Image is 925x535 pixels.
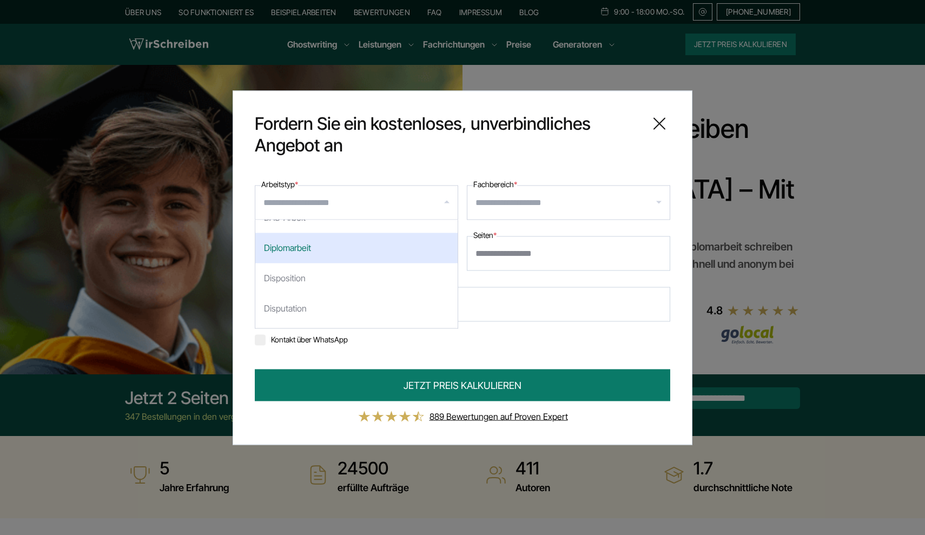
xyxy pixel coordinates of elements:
[430,411,568,421] a: 889 Bewertungen auf Proven Expert
[255,263,458,293] div: Disposition
[255,334,348,344] label: Kontakt über WhatsApp
[261,177,298,190] label: Arbeitstyp
[404,378,521,392] span: JETZT PREIS KALKULIEREN
[255,293,458,323] div: Disputation
[255,233,458,263] div: Diplomarbeit
[255,323,458,354] div: Drehbuch
[255,113,640,156] span: Fordern Sie ein kostenloses, unverbindliches Angebot an
[255,369,670,401] button: JETZT PREIS KALKULIEREN
[473,228,497,241] label: Seiten
[473,177,517,190] label: Fachbereich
